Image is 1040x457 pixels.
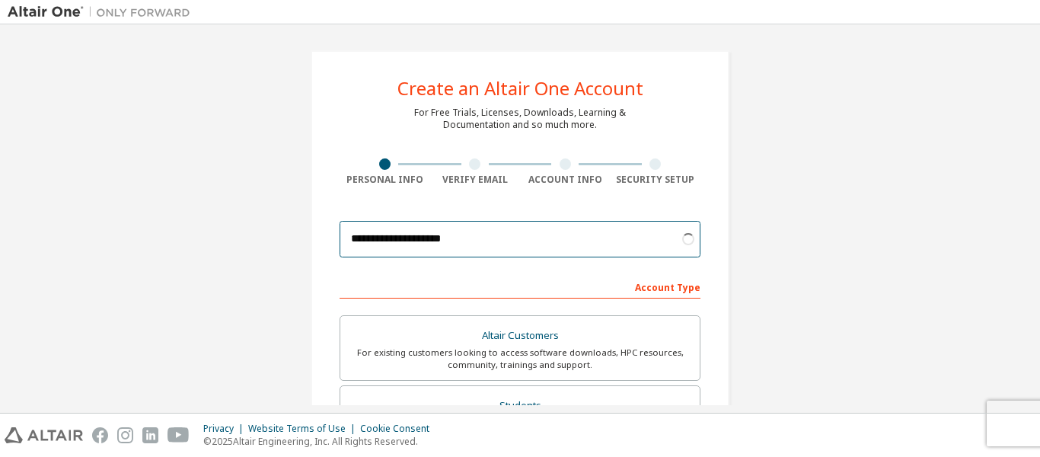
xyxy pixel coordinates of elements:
div: Security Setup [611,174,701,186]
div: Account Info [520,174,611,186]
img: instagram.svg [117,427,133,443]
img: altair_logo.svg [5,427,83,443]
img: facebook.svg [92,427,108,443]
div: Altair Customers [349,325,691,347]
div: Verify Email [430,174,521,186]
div: For Free Trials, Licenses, Downloads, Learning & Documentation and so much more. [414,107,626,131]
div: Cookie Consent [360,423,439,435]
div: Create an Altair One Account [397,79,643,97]
div: Website Terms of Use [248,423,360,435]
div: For existing customers looking to access software downloads, HPC resources, community, trainings ... [349,347,691,371]
img: youtube.svg [167,427,190,443]
img: linkedin.svg [142,427,158,443]
div: Account Type [340,274,700,299]
img: Altair One [8,5,198,20]
div: Privacy [203,423,248,435]
div: Personal Info [340,174,430,186]
div: Students [349,395,691,417]
p: © 2025 Altair Engineering, Inc. All Rights Reserved. [203,435,439,448]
